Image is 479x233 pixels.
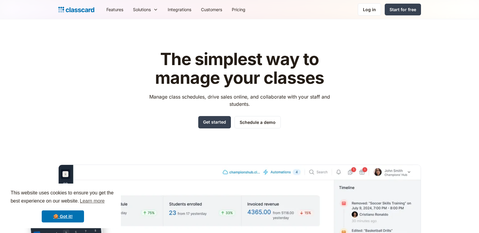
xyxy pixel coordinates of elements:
[5,184,121,228] div: cookieconsent
[102,3,128,16] a: Features
[144,93,335,108] p: Manage class schedules, drive sales online, and collaborate with your staff and students.
[358,3,381,16] a: Log in
[227,3,250,16] a: Pricing
[385,4,421,15] a: Start for free
[133,6,151,13] div: Solutions
[196,3,227,16] a: Customers
[144,50,335,87] h1: The simplest way to manage your classes
[58,5,94,14] a: Logo
[198,116,231,128] a: Get started
[11,189,115,206] span: This website uses cookies to ensure you get the best experience on our website.
[390,6,416,13] div: Start for free
[363,6,376,13] div: Log in
[42,210,84,222] a: dismiss cookie message
[235,116,281,128] a: Schedule a demo
[163,3,196,16] a: Integrations
[128,3,163,16] div: Solutions
[79,197,105,206] a: learn more about cookies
